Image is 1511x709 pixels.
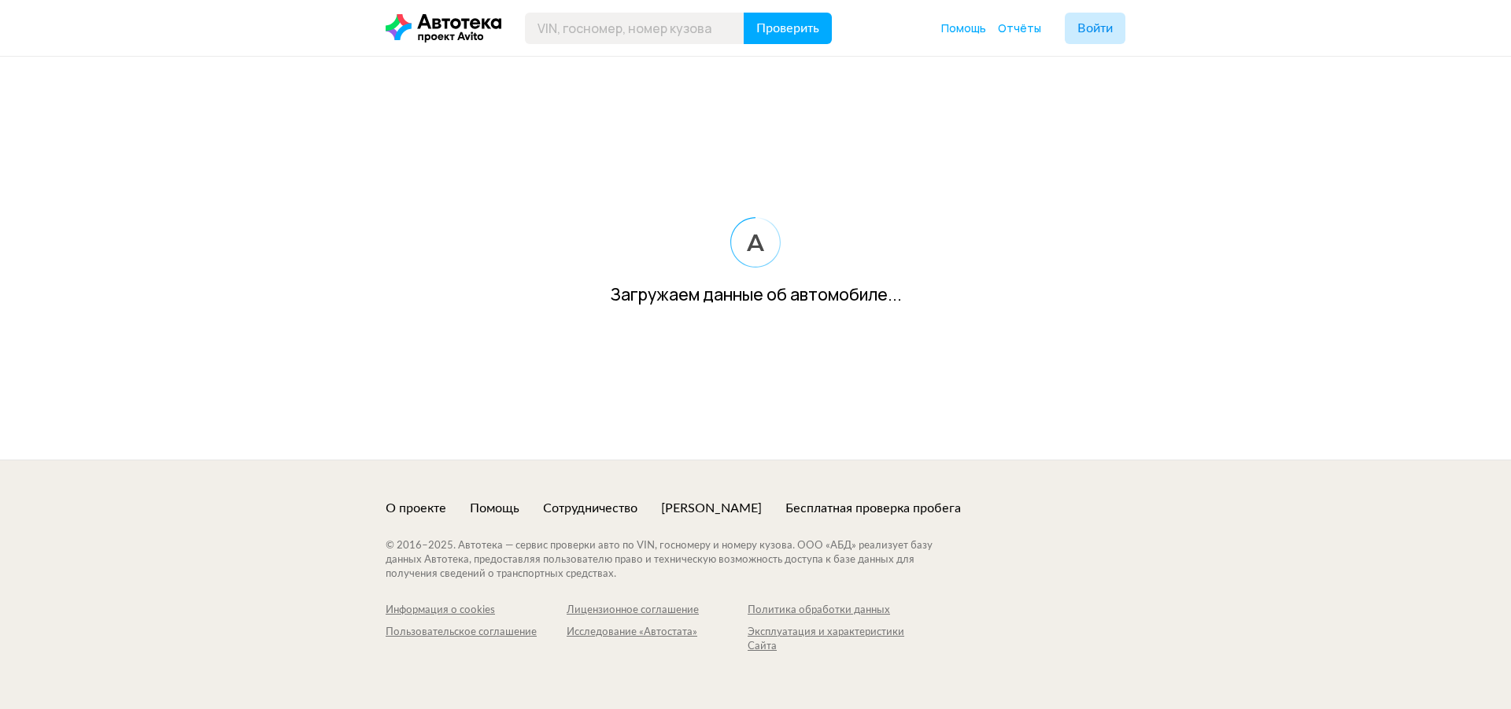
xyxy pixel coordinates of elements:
a: Пользовательское соглашение [386,626,567,654]
button: Войти [1065,13,1125,44]
a: Сотрудничество [543,500,637,517]
a: Бесплатная проверка пробега [785,500,961,517]
button: Проверить [744,13,832,44]
span: Помощь [941,20,986,35]
a: [PERSON_NAME] [661,500,762,517]
span: Проверить [756,22,819,35]
a: Отчёты [998,20,1041,36]
a: Помощь [470,500,519,517]
a: Политика обработки данных [748,604,929,618]
div: © 2016– 2025 . Автотека — сервис проверки авто по VIN, госномеру и номеру кузова. ООО «АБД» реали... [386,539,964,582]
a: Помощь [941,20,986,36]
div: Пользовательское соглашение [386,626,567,640]
a: Исследование «Автостата» [567,626,748,654]
a: Лицензионное соглашение [567,604,748,618]
div: Исследование «Автостата» [567,626,748,640]
input: VIN, госномер, номер кузова [525,13,744,44]
span: Войти [1077,22,1113,35]
a: Информация о cookies [386,604,567,618]
span: Отчёты [998,20,1041,35]
a: Эксплуатация и характеристики Сайта [748,626,929,654]
a: О проекте [386,500,446,517]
